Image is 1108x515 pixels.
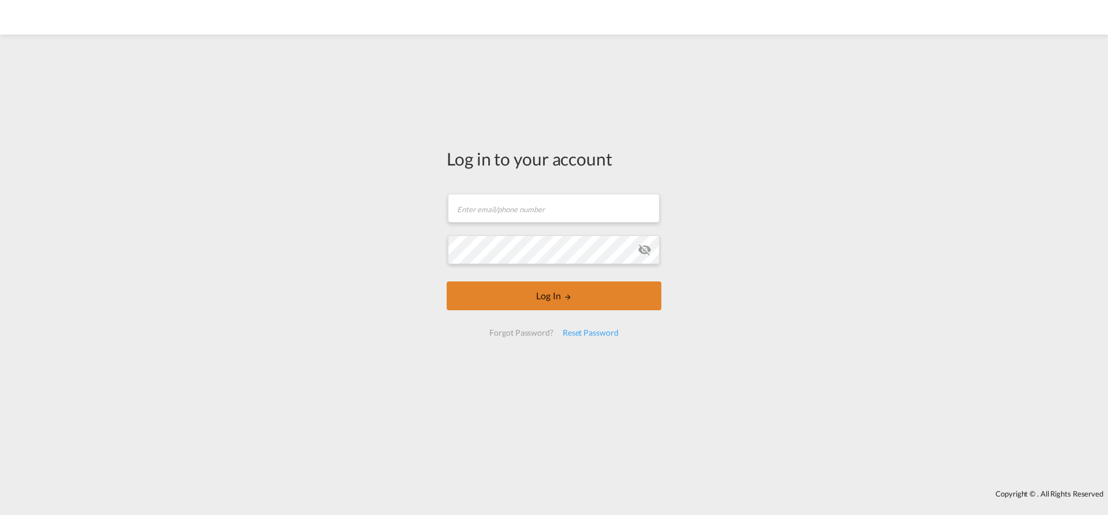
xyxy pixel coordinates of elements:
[447,281,661,310] button: LOGIN
[558,322,623,343] div: Reset Password
[638,243,652,257] md-icon: icon-eye-off
[448,194,660,223] input: Enter email/phone number
[447,146,661,171] div: Log in to your account
[485,322,557,343] div: Forgot Password?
